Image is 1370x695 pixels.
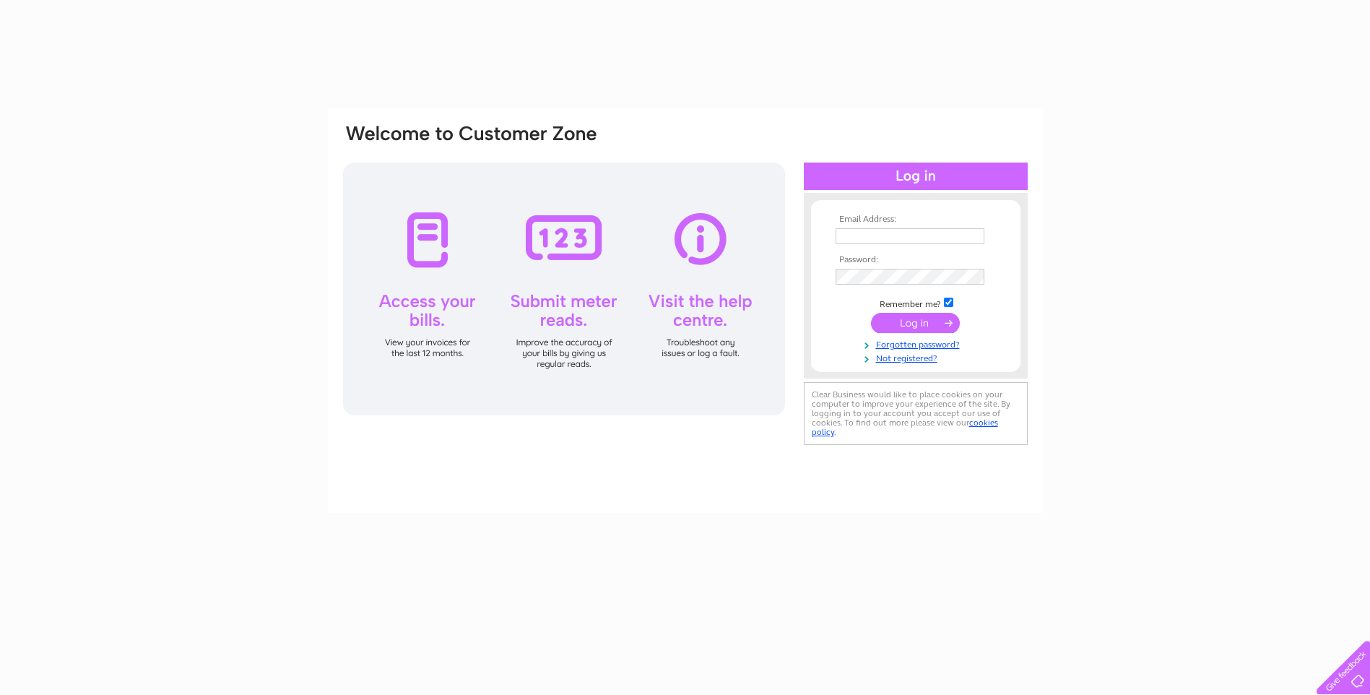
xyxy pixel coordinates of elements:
[832,255,1000,265] th: Password:
[812,418,998,437] a: cookies policy
[832,295,1000,310] td: Remember me?
[836,337,1000,350] a: Forgotten password?
[804,382,1028,445] div: Clear Business would like to place cookies on your computer to improve your experience of the sit...
[871,313,960,333] input: Submit
[836,350,1000,364] a: Not registered?
[832,215,1000,225] th: Email Address:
